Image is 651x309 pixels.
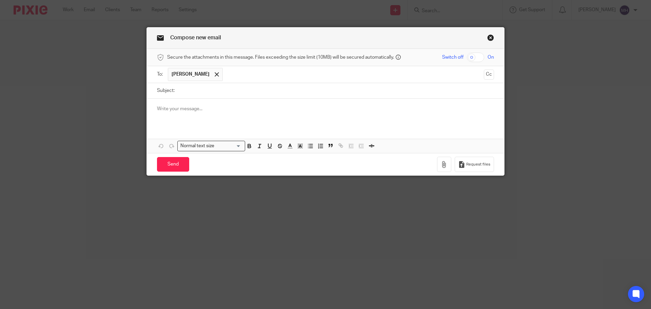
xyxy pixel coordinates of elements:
a: Close this dialog window [487,34,494,43]
span: Normal text size [179,142,216,150]
label: Subject: [157,87,175,94]
button: Request files [455,157,494,172]
span: Secure the attachments in this message. Files exceeding the size limit (10MB) will be secured aut... [167,54,394,61]
input: Send [157,157,189,172]
span: Compose new email [170,35,221,40]
label: To: [157,71,164,78]
span: On [488,54,494,61]
span: Switch off [442,54,463,61]
span: [PERSON_NAME] [172,71,210,78]
input: Search for option [217,142,241,150]
div: Search for option [177,141,245,151]
span: Request files [466,162,490,167]
button: Cc [484,70,494,80]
